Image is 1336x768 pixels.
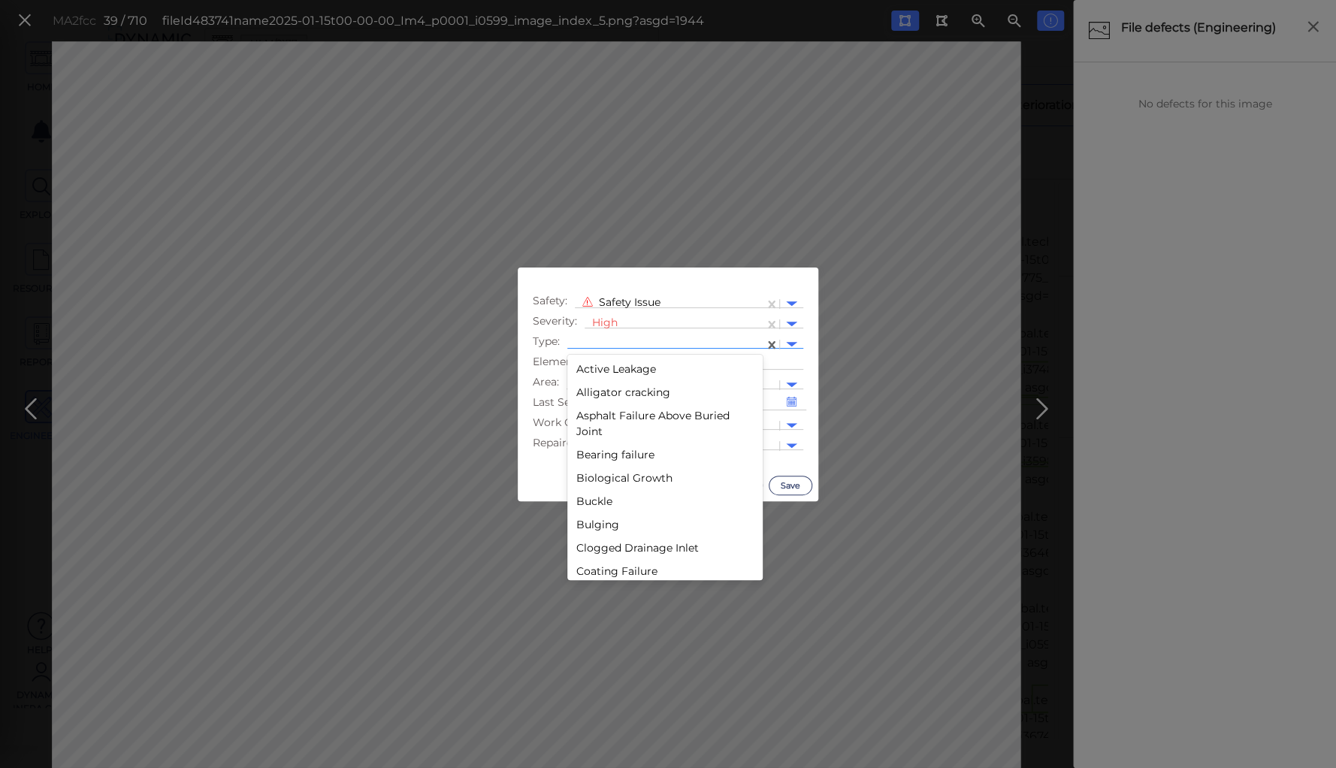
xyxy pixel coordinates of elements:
div: Bulging [567,513,763,537]
span: Safety Issue [599,295,660,309]
button: Save [769,476,812,495]
span: Last Seen : [533,395,585,410]
div: Clogged Drainage Inlet [567,537,763,560]
div: Buckle [567,490,763,513]
span: Area : [533,374,559,390]
div: Biological Growth [567,467,763,490]
iframe: Chat [1272,700,1325,757]
span: Repaired : [533,435,582,451]
span: Safety : [533,293,567,309]
div: Bearing failure [567,443,763,467]
span: Work Order : [533,415,597,431]
div: Active Leakage [567,358,763,381]
span: Element : [533,354,579,370]
span: Severity : [533,313,577,329]
div: Asphalt Failure Above Buried Joint [567,404,763,443]
div: Coating Failure [567,560,763,583]
div: Alligator cracking [567,381,763,404]
span: High [592,316,618,329]
span: Type : [533,334,560,349]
